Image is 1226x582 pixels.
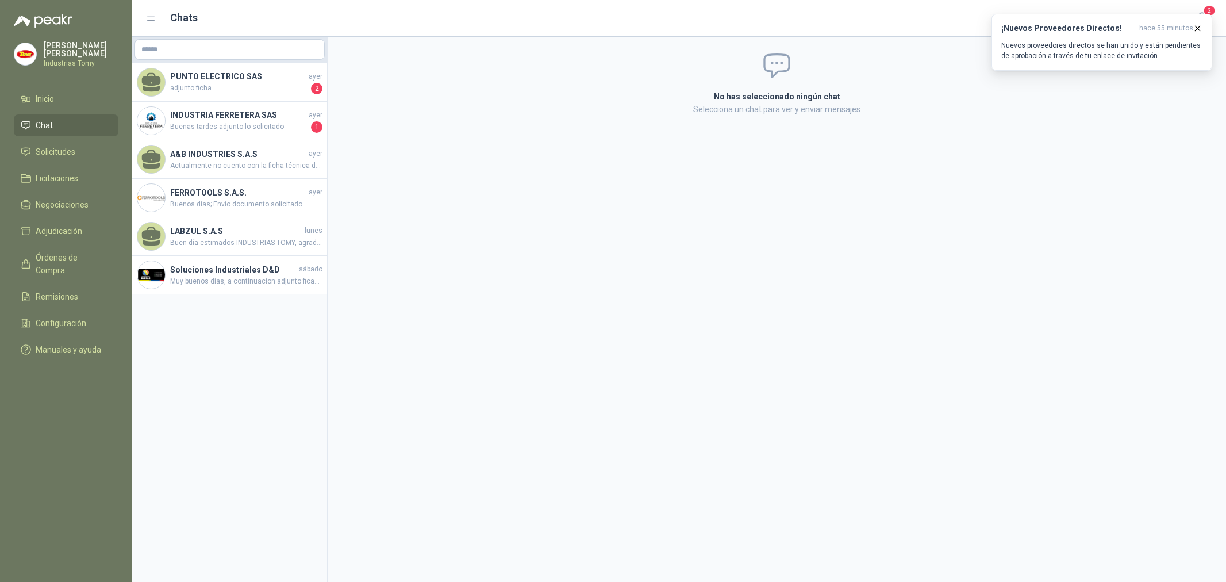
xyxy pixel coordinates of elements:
span: 2 [311,83,322,94]
img: Company Logo [14,43,36,65]
span: Remisiones [36,290,78,303]
span: Configuración [36,317,86,330]
span: ayer [309,71,322,82]
span: Negociaciones [36,198,89,211]
h4: PUNTO ELECTRICO SAS [170,70,306,83]
a: Company LogoINDUSTRIA FERRETERA SASayerBuenas tardes adjunto lo solicitado1 [132,102,327,140]
span: Adjudicación [36,225,82,238]
span: adjunto ficha [170,83,309,94]
span: lunes [305,225,322,236]
span: Buenos dias; Envio documento solicitado. [170,199,322,210]
span: Licitaciones [36,172,78,185]
a: Órdenes de Compra [14,247,118,281]
span: Órdenes de Compra [36,251,107,277]
a: Adjudicación [14,220,118,242]
p: Selecciona un chat para ver y enviar mensajes [577,103,978,116]
h4: LABZUL S.A.S [170,225,302,238]
a: Inicio [14,88,118,110]
a: Company LogoFERROTOOLS S.A.S.ayerBuenos dias; Envio documento solicitado. [132,179,327,217]
img: Logo peakr [14,14,72,28]
a: Negociaciones [14,194,118,216]
span: Actualmente no cuento con la ficha técnica del retenedor solicitada. Agradezco su comprensión y q... [170,160,322,171]
span: Buenas tardes adjunto lo solicitado [170,121,309,133]
a: Configuración [14,312,118,334]
p: Industrias Tomy [44,60,118,67]
h2: No has seleccionado ningún chat [577,90,978,103]
a: A&B INDUSTRIES S.A.SayerActualmente no cuento con la ficha técnica del retenedor solicitada. Agra... [132,140,327,179]
button: ¡Nuevos Proveedores Directos!hace 55 minutos Nuevos proveedores directos se han unido y están pen... [991,14,1212,71]
span: hace 55 minutos [1139,24,1193,33]
a: Manuales y ayuda [14,339,118,361]
a: LABZUL S.A.SlunesBuen día estimados INDUSTRIAS TOMY, agradecemos tenernos en cuenta para su solic... [132,217,327,256]
span: 2 [1203,5,1216,16]
span: Chat [36,119,53,132]
a: Company LogoSoluciones Industriales D&DsábadoMuy buenos dias, a continuacion adjunto ficah tecnic... [132,256,327,294]
span: ayer [309,110,322,121]
span: Manuales y ayuda [36,343,101,356]
p: [PERSON_NAME] [PERSON_NAME] [44,41,118,58]
a: Licitaciones [14,167,118,189]
h1: Chats [170,10,198,26]
button: 2 [1192,8,1212,29]
img: Company Logo [137,107,165,135]
span: ayer [309,187,322,198]
span: Muy buenos dias, a continuacion adjunto ficah tecnica el certificado se comparte despues de la co... [170,276,322,287]
span: ayer [309,148,322,159]
span: Inicio [36,93,54,105]
h4: INDUSTRIA FERRETERA SAS [170,109,306,121]
a: Remisiones [14,286,118,308]
h4: A&B INDUSTRIES S.A.S [170,148,306,160]
h4: FERROTOOLS S.A.S. [170,186,306,199]
a: Solicitudes [14,141,118,163]
h3: ¡Nuevos Proveedores Directos! [1001,24,1135,33]
a: Chat [14,114,118,136]
a: PUNTO ELECTRICO SASayeradjunto ficha2 [132,63,327,102]
p: Nuevos proveedores directos se han unido y están pendientes de aprobación a través de tu enlace d... [1001,40,1202,61]
span: sábado [299,264,322,275]
span: 1 [311,121,322,133]
span: Solicitudes [36,145,75,158]
span: Buen día estimados INDUSTRIAS TOMY, agradecemos tenernos en cuenta para su solicitud, sin embargo... [170,238,322,248]
img: Company Logo [137,261,165,289]
img: Company Logo [137,184,165,212]
h4: Soluciones Industriales D&D [170,263,297,276]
